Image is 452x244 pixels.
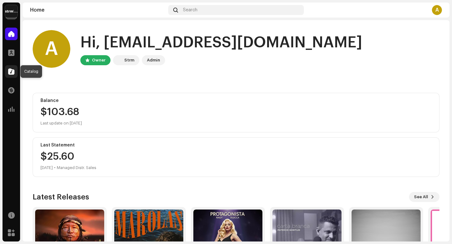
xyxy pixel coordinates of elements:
[80,33,362,53] div: Hi, [EMAIL_ADDRESS][DOMAIN_NAME]
[33,93,439,132] re-o-card-value: Balance
[114,56,122,64] img: 408b884b-546b-4518-8448-1008f9c76b02
[183,8,197,13] span: Search
[147,56,160,64] div: Admin
[40,164,53,172] div: [DATE]
[54,164,56,172] div: •
[40,143,432,148] div: Last Statement
[124,56,134,64] div: Strm
[40,119,432,127] div: Last update on [DATE]
[40,98,432,103] div: Balance
[414,191,428,203] span: See All
[92,56,105,64] div: Owner
[409,192,439,202] button: See All
[33,192,89,202] h3: Latest Releases
[30,8,166,13] div: Home
[432,5,442,15] div: A
[57,164,96,172] div: Managed Distr. Sales
[33,30,70,68] div: A
[33,137,439,177] re-o-card-value: Last Statement
[5,5,18,18] img: 408b884b-546b-4518-8448-1008f9c76b02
